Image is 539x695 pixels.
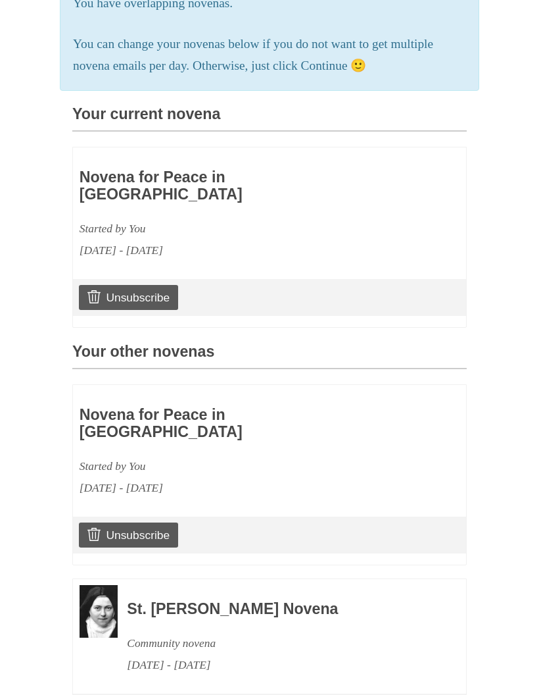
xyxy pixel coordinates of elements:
div: [DATE] - [DATE] [80,240,383,261]
a: Unsubscribe [79,523,178,548]
h3: St. [PERSON_NAME] Novena [127,601,431,618]
h3: Novena for Peace in [GEOGRAPHIC_DATA] [80,407,383,440]
div: Started by You [80,455,383,477]
img: Novena image [80,585,118,638]
div: [DATE] - [DATE] [127,654,431,676]
h3: Your other novenas [72,344,467,369]
h3: Your current novena [72,106,467,132]
p: You can change your novenas below if you do not want to get multiple novena emails per day. Other... [73,34,466,77]
div: [DATE] - [DATE] [80,477,383,499]
div: Started by You [80,218,383,240]
a: Unsubscribe [79,285,178,310]
div: Community novena [127,632,431,654]
h3: Novena for Peace in [GEOGRAPHIC_DATA] [80,169,383,203]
